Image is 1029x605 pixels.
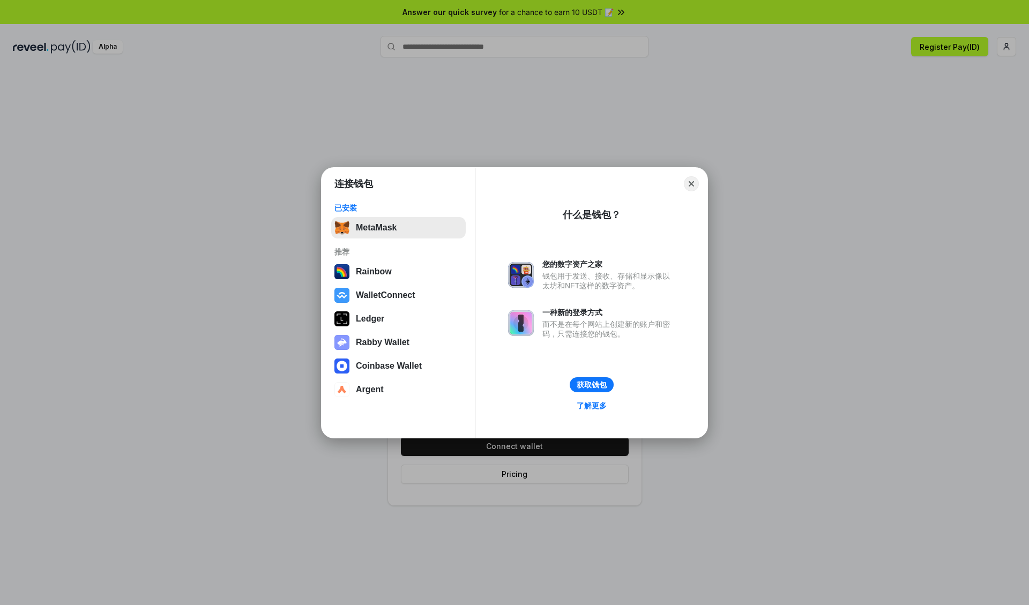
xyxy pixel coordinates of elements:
[577,380,607,390] div: 获取钱包
[334,220,349,235] img: svg+xml,%3Csvg%20fill%3D%22none%22%20height%3D%2233%22%20viewBox%3D%220%200%2035%2033%22%20width%...
[542,259,675,269] div: 您的数字资产之家
[356,267,392,277] div: Rainbow
[356,385,384,394] div: Argent
[331,308,466,330] button: Ledger
[331,379,466,400] button: Argent
[334,288,349,303] img: svg+xml,%3Csvg%20width%3D%2228%22%20height%3D%2228%22%20viewBox%3D%220%200%2028%2028%22%20fill%3D...
[684,176,699,191] button: Close
[356,338,409,347] div: Rabby Wallet
[356,290,415,300] div: WalletConnect
[577,401,607,410] div: 了解更多
[331,332,466,353] button: Rabby Wallet
[334,177,373,190] h1: 连接钱包
[334,382,349,397] img: svg+xml,%3Csvg%20width%3D%2228%22%20height%3D%2228%22%20viewBox%3D%220%200%2028%2028%22%20fill%3D...
[570,399,613,413] a: 了解更多
[331,355,466,377] button: Coinbase Wallet
[356,223,397,233] div: MetaMask
[334,247,463,257] div: 推荐
[356,361,422,371] div: Coinbase Wallet
[331,261,466,282] button: Rainbow
[542,308,675,317] div: 一种新的登录方式
[334,335,349,350] img: svg+xml,%3Csvg%20xmlns%3D%22http%3A%2F%2Fwww.w3.org%2F2000%2Fsvg%22%20fill%3D%22none%22%20viewBox...
[356,314,384,324] div: Ledger
[570,377,614,392] button: 获取钱包
[508,310,534,336] img: svg+xml,%3Csvg%20xmlns%3D%22http%3A%2F%2Fwww.w3.org%2F2000%2Fsvg%22%20fill%3D%22none%22%20viewBox...
[334,358,349,374] img: svg+xml,%3Csvg%20width%3D%2228%22%20height%3D%2228%22%20viewBox%3D%220%200%2028%2028%22%20fill%3D...
[508,262,534,288] img: svg+xml,%3Csvg%20xmlns%3D%22http%3A%2F%2Fwww.w3.org%2F2000%2Fsvg%22%20fill%3D%22none%22%20viewBox...
[334,203,463,213] div: 已安装
[542,319,675,339] div: 而不是在每个网站上创建新的账户和密码，只需连接您的钱包。
[334,311,349,326] img: svg+xml,%3Csvg%20xmlns%3D%22http%3A%2F%2Fwww.w3.org%2F2000%2Fsvg%22%20width%3D%2228%22%20height%3...
[563,208,621,221] div: 什么是钱包？
[331,217,466,238] button: MetaMask
[334,264,349,279] img: svg+xml,%3Csvg%20width%3D%22120%22%20height%3D%22120%22%20viewBox%3D%220%200%20120%20120%22%20fil...
[331,285,466,306] button: WalletConnect
[542,271,675,290] div: 钱包用于发送、接收、存储和显示像以太坊和NFT这样的数字资产。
